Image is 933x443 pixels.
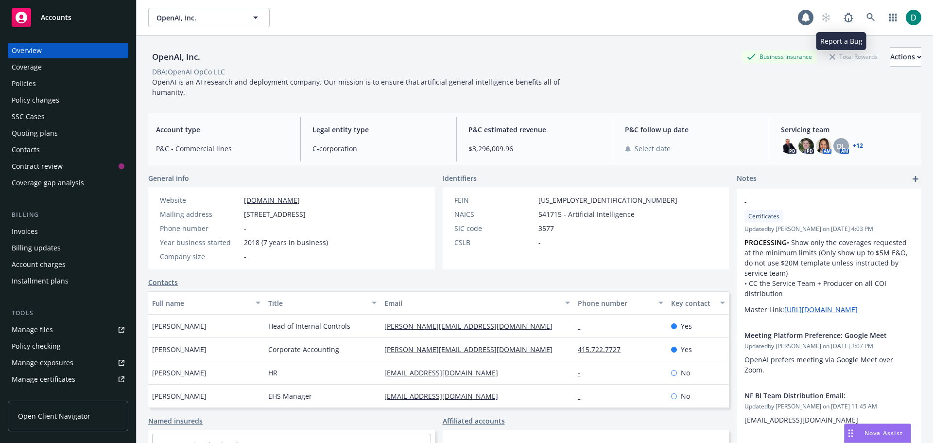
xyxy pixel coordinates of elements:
[578,321,588,331] a: -
[8,159,128,174] a: Contract review
[883,8,903,27] a: Switch app
[12,43,42,58] div: Overview
[8,43,128,58] a: Overview
[384,298,559,308] div: Email
[148,291,264,315] button: Full name
[781,138,796,154] img: photo
[454,195,535,205] div: FEIN
[468,124,601,135] span: P&C estimated revenue
[681,344,692,354] span: Yes
[12,338,61,354] div: Policy checking
[12,125,58,141] div: Quoting plans
[744,390,888,401] span: NF BI Team Distribution Email:
[12,92,59,108] div: Policy changes
[681,391,690,401] span: No
[384,391,506,401] a: [EMAIL_ADDRESS][DOMAIN_NAME]
[8,372,128,387] a: Manage certificates
[737,322,921,383] div: Meeting Platform Preference: Google MeetUpdatedby [PERSON_NAME] on [DATE] 3:07 PMOpenAI prefers m...
[454,223,535,233] div: SIC code
[671,298,714,308] div: Key contact
[244,237,328,248] span: 2018 (7 years in business)
[160,251,240,262] div: Company size
[268,344,339,354] span: Corporate Accounting
[8,355,128,371] a: Manage exposures
[264,291,380,315] button: Title
[578,298,652,308] div: Phone number
[41,14,71,21] span: Accounts
[244,209,306,219] span: [STREET_ADDRESS]
[578,345,628,354] a: 415.722.7727
[468,143,601,154] span: $3,296,009.96
[737,189,921,322] div: -CertificatesUpdatedby [PERSON_NAME] on [DATE] 4:03 PMPROCESSING• Show only the coverages request...
[845,424,857,443] div: Drag to move
[12,257,66,272] div: Account charges
[744,225,914,233] span: Updated by [PERSON_NAME] on [DATE] 4:03 PM
[8,338,128,354] a: Policy checking
[538,223,554,233] span: 3577
[380,291,574,315] button: Email
[152,298,250,308] div: Full name
[12,355,73,371] div: Manage exposures
[8,142,128,158] a: Contacts
[839,8,858,27] a: Report a Bug
[744,330,888,340] span: Meeting Platform Preference: Google Meet
[160,223,240,233] div: Phone number
[12,109,45,124] div: SSC Cases
[8,240,128,256] a: Billing updates
[864,429,903,437] span: Nova Assist
[160,209,240,219] div: Mailing address
[578,391,588,401] a: -
[12,372,75,387] div: Manage certificates
[8,388,128,404] a: Manage claims
[737,383,921,433] div: NF BI Team Distribution Email:Updatedby [PERSON_NAME] on [DATE] 11:45 AM[EMAIL_ADDRESS][DOMAIN_NAME]
[8,257,128,272] a: Account charges
[268,391,312,401] span: EHS Manager
[744,355,895,374] span: OpenAI prefers meeting via Google Meet over Zoom.
[244,195,300,205] a: [DOMAIN_NAME]
[744,304,914,315] p: Master Link:
[744,237,914,299] p: • Show only the coverages requested at the minimum limits (Only show up to $5M E&O, do not use $2...
[12,224,38,239] div: Invoices
[8,273,128,289] a: Installment plans
[744,402,914,411] span: Updated by [PERSON_NAME] on [DATE] 11:45 AM
[667,291,729,315] button: Key contact
[384,345,560,354] a: [PERSON_NAME][EMAIL_ADDRESS][DOMAIN_NAME]
[890,48,921,66] div: Actions
[384,321,560,331] a: [PERSON_NAME][EMAIL_ADDRESS][DOMAIN_NAME]
[160,195,240,205] div: Website
[152,391,207,401] span: [PERSON_NAME]
[12,159,63,174] div: Contract review
[268,298,366,308] div: Title
[825,51,882,63] div: Total Rewards
[312,124,445,135] span: Legal entity type
[853,143,863,149] a: +12
[12,388,61,404] div: Manage claims
[748,212,779,221] span: Certificates
[244,251,246,262] span: -
[8,4,128,31] a: Accounts
[8,224,128,239] a: Invoices
[12,59,42,75] div: Coverage
[744,415,858,425] span: [EMAIL_ADDRESS][DOMAIN_NAME]
[244,223,246,233] span: -
[152,67,225,77] div: DBA: OpenAI OpCo LLC
[538,195,677,205] span: [US_EMPLOYER_IDENTIFICATION_NUMBER]
[12,175,84,191] div: Coverage gap analysis
[681,368,690,378] span: No
[8,109,128,124] a: SSC Cases
[156,124,289,135] span: Account type
[12,273,69,289] div: Installment plans
[156,143,289,154] span: P&C - Commercial lines
[8,59,128,75] a: Coverage
[443,416,505,426] a: Affiliated accounts
[8,210,128,220] div: Billing
[635,143,671,154] span: Select date
[8,76,128,91] a: Policies
[8,322,128,337] a: Manage files
[744,238,787,247] strong: PROCESSING
[578,368,588,377] a: -
[312,143,445,154] span: C-corporation
[890,47,921,67] button: Actions
[152,321,207,331] span: [PERSON_NAME]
